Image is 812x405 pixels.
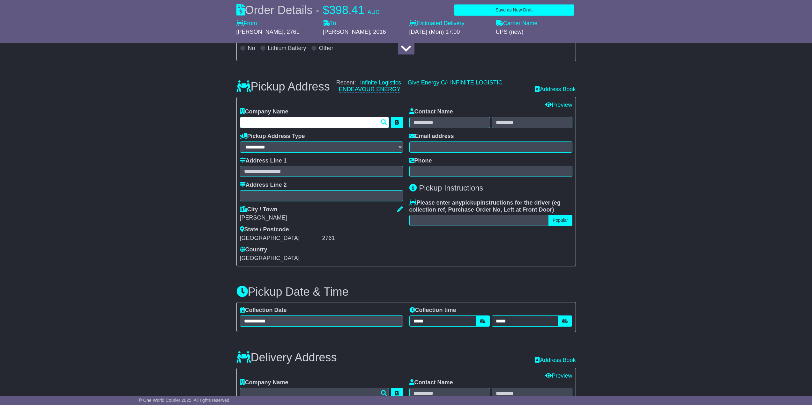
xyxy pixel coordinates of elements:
a: Address Book [535,357,576,363]
div: Order Details - [236,3,380,17]
label: Address Line 1 [240,157,287,164]
div: UPS (new) [496,29,576,36]
label: Collection time [409,307,456,314]
a: ENDEAVOUR ENERGY [339,86,401,93]
label: Contact Name [409,108,453,115]
label: Country [240,246,267,253]
label: Phone [409,157,432,164]
span: [PERSON_NAME] [323,29,370,35]
span: [GEOGRAPHIC_DATA] [240,255,300,261]
label: Company Name [240,108,288,115]
span: eg collection ref, Purchase Order No, Left at Front Door [409,199,561,213]
label: Contact Name [409,379,453,386]
a: Give Energy C/- INFINITE LOGISTIC [408,79,503,86]
div: [DATE] (Mon) 17:00 [409,29,489,36]
label: Please enter any instructions for the driver ( ) [409,199,572,213]
label: City / Town [240,206,278,213]
span: pickup [462,199,480,206]
span: $ [323,4,329,17]
a: Infinite Logistics [360,79,401,86]
div: [PERSON_NAME] [240,214,403,221]
label: Email address [409,133,454,140]
span: , 2761 [284,29,300,35]
span: AUD [368,9,380,15]
span: © One World Courier 2025. All rights reserved. [138,398,231,403]
button: Save as New Draft [454,4,574,16]
h3: Pickup Date & Time [236,286,576,298]
div: Recent: [336,79,529,93]
span: , 2016 [370,29,386,35]
span: 398.41 [329,4,364,17]
a: Preview [545,372,572,379]
label: To [323,20,336,27]
label: Estimated Delivery [409,20,489,27]
button: Popular [548,215,572,226]
h3: Delivery Address [236,351,337,364]
div: [GEOGRAPHIC_DATA] [240,235,321,242]
span: [PERSON_NAME] [236,29,284,35]
a: Address Book [535,86,576,93]
label: Company Name [240,379,288,386]
label: From [236,20,257,27]
label: Collection Date [240,307,287,314]
span: Pickup Instructions [419,184,483,192]
label: Pickup Address Type [240,133,305,140]
a: Preview [545,102,572,108]
h3: Pickup Address [236,80,330,93]
label: Carrier Name [496,20,538,27]
div: 2761 [322,235,403,242]
label: Address Line 2 [240,182,287,189]
label: State / Postcode [240,226,289,233]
